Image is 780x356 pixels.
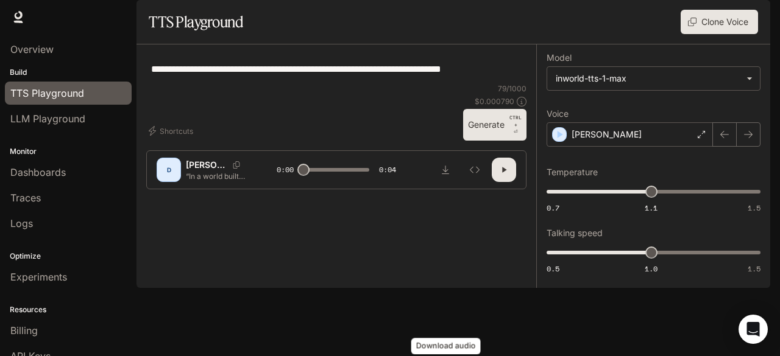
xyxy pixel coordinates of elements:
[186,171,247,181] p: “In a world built on illusion — the only truth left… is what we choose to see.”
[509,114,522,136] p: ⏎
[498,83,526,94] p: 79 / 1000
[547,54,572,62] p: Model
[748,203,760,213] span: 1.5
[186,159,228,171] p: [PERSON_NAME]
[556,72,740,85] div: inworld-tts-1-max
[748,264,760,274] span: 1.5
[149,10,243,34] h1: TTS Playground
[547,203,559,213] span: 0.7
[411,338,481,354] div: Download audio
[463,109,526,141] button: GenerateCTRL +⏎
[547,264,559,274] span: 0.5
[509,114,522,128] p: CTRL +
[547,110,569,118] p: Voice
[645,203,658,213] span: 1.1
[681,10,758,34] button: Clone Voice
[146,121,198,141] button: Shortcuts
[475,96,514,106] p: $ 0.000790
[547,229,603,237] p: Talking speed
[547,67,760,90] div: inworld-tts-1-max
[159,160,179,180] div: D
[277,164,294,176] span: 0:00
[379,164,396,176] span: 0:04
[433,158,458,182] button: Download audio
[228,161,245,169] button: Copy Voice ID
[739,315,768,344] div: Open Intercom Messenger
[463,158,487,182] button: Inspect
[572,128,642,141] p: [PERSON_NAME]
[547,168,598,176] p: Temperature
[645,264,658,274] span: 1.0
